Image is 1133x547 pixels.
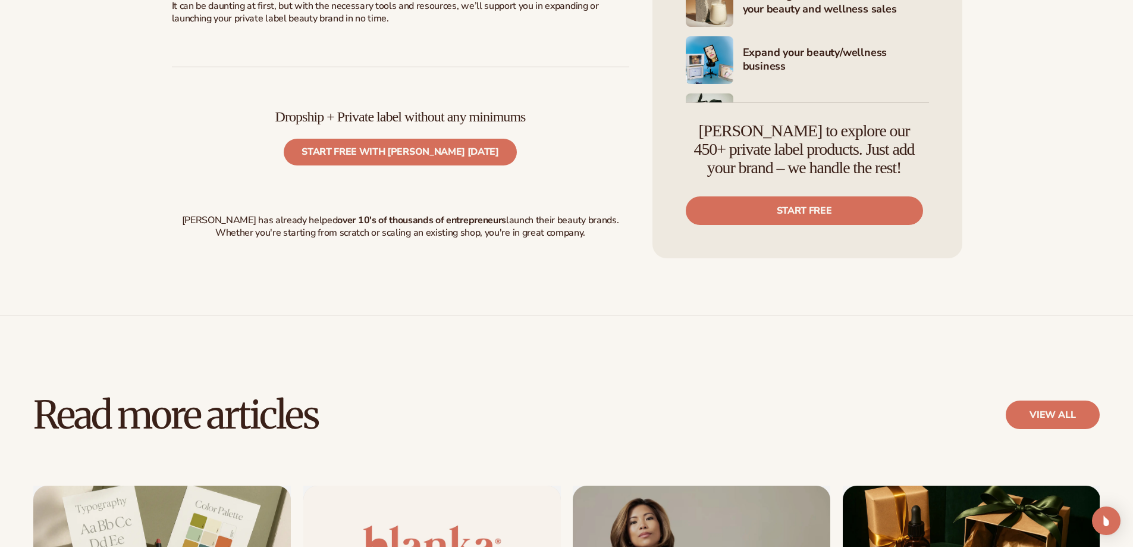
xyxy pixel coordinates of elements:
[172,109,629,124] h3: Dropship + Private label without any minimums
[686,93,733,141] img: Shopify Image 8
[686,93,929,141] a: Shopify Image 8 Marketing your beauty and wellness brand 101
[686,36,733,84] img: Shopify Image 7
[1006,401,1100,429] a: view all
[686,122,923,177] h4: [PERSON_NAME] to explore our 450+ private label products. Just add your brand – we handle the rest!
[743,46,929,75] h4: Expand your beauty/wellness business
[33,395,318,435] h2: Read more articles
[686,36,929,84] a: Shopify Image 7 Expand your beauty/wellness business
[172,214,629,239] p: [PERSON_NAME] has already helped launch their beauty brands. Whether you're starting from scratch...
[686,196,923,225] a: Start free
[337,214,506,227] strong: over 10's of thousands of entrepreneurs
[284,139,516,165] a: Start free with [PERSON_NAME] [DATE]
[1092,507,1121,535] div: Open Intercom Messenger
